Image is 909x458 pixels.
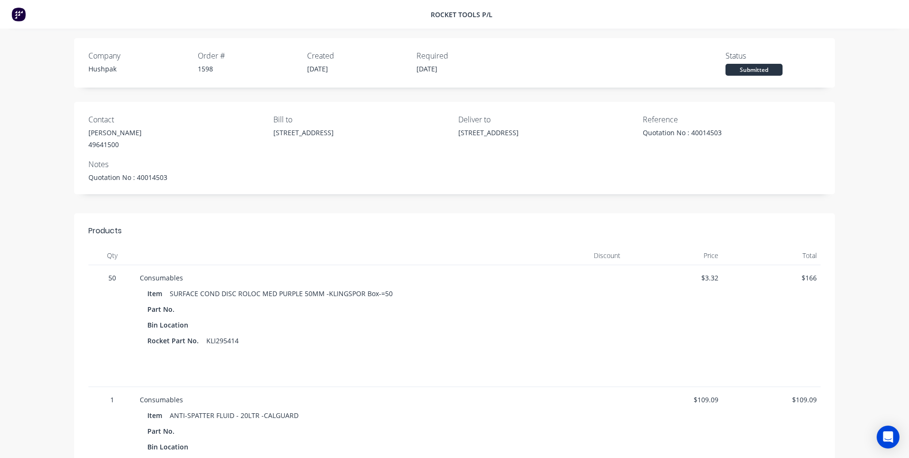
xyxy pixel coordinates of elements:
[11,7,26,21] img: Factory
[628,395,719,405] div: $ 109.09
[88,246,136,265] div: Qty
[624,246,723,265] div: Price
[88,114,198,125] div: Contact
[88,265,136,387] div: 50
[643,128,752,138] div: Quotation No : 40014503
[88,128,198,138] div: [PERSON_NAME]
[526,246,624,265] div: Discount
[877,426,899,448] div: Open Intercom Messenger
[458,114,568,125] div: Deliver to
[416,64,526,74] div: [DATE]
[140,273,522,283] div: Consumables
[307,64,416,74] div: [DATE]
[643,114,752,125] div: Reference
[140,395,522,405] div: Consumables
[725,50,835,61] div: Status
[458,128,568,138] div: [STREET_ADDRESS]
[198,64,307,74] div: 1598
[147,424,182,438] div: Part No.
[147,440,196,454] div: Bin Location
[147,408,170,422] div: Item
[416,50,526,61] div: Required
[170,408,299,422] div: ANTI-SPATTER FLUID - 20LTR -CALGUARD
[88,225,821,246] div: Products
[88,139,198,149] div: 49641500
[88,50,198,61] div: Company
[726,273,817,283] div: $ 166
[147,318,196,332] div: Bin Location
[147,334,206,348] div: Rocket Part No.
[628,273,719,283] div: $ 3.32
[206,334,239,348] div: KLI295414
[88,172,821,182] div: Quotation No : 40014503
[147,287,170,300] div: Item
[88,64,198,74] div: Hushpak
[88,159,821,170] div: Notes
[307,50,416,61] div: Created
[170,287,393,300] div: SURFACE COND DISC ROLOC MED PURPLE 50MM -KLINGSPOR Box-=50
[273,128,383,138] div: [STREET_ADDRESS]
[725,64,783,76] div: Submitted
[147,302,182,316] div: Part No.
[726,395,817,405] div: $ 109.09
[722,246,821,265] div: Total
[431,10,493,20] div: Rocket Tools P/L
[273,114,383,125] div: Bill to
[198,50,307,61] div: Order #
